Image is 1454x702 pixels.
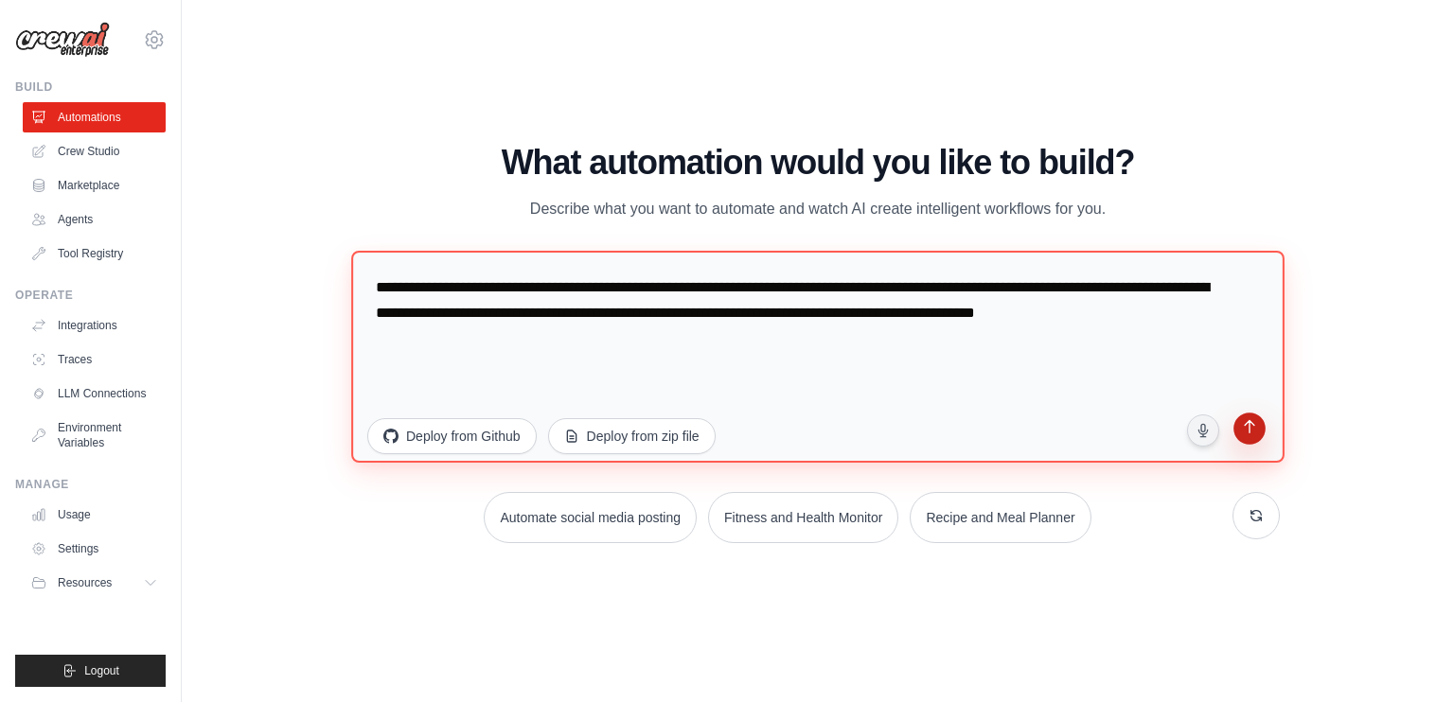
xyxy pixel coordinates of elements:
a: Agents [23,204,166,235]
div: Operate [15,288,166,303]
img: Logo [15,22,110,58]
button: Fitness and Health Monitor [708,492,898,543]
a: Automations [23,102,166,132]
p: Describe what you want to automate and watch AI create intelligent workflows for you. [500,197,1136,221]
a: Traces [23,344,166,375]
button: Deploy from zip file [548,418,716,454]
button: Logout [15,655,166,687]
a: Crew Studio [23,136,166,167]
a: Environment Variables [23,412,166,458]
div: Build [15,79,166,95]
a: Integrations [23,310,166,341]
iframe: Chat Widget [1359,611,1454,702]
a: Tool Registry [23,238,166,269]
a: Marketplace [23,170,166,201]
h1: What automation would you like to build? [356,144,1280,182]
a: Usage [23,500,166,530]
span: Logout [84,663,119,678]
a: LLM Connections [23,378,166,409]
button: Resources [23,568,166,598]
a: Settings [23,534,166,564]
button: Automate social media posting [484,492,697,543]
button: Deploy from Github [367,418,537,454]
button: Recipe and Meal Planner [910,492,1090,543]
span: Resources [58,575,112,590]
div: Manage [15,477,166,492]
